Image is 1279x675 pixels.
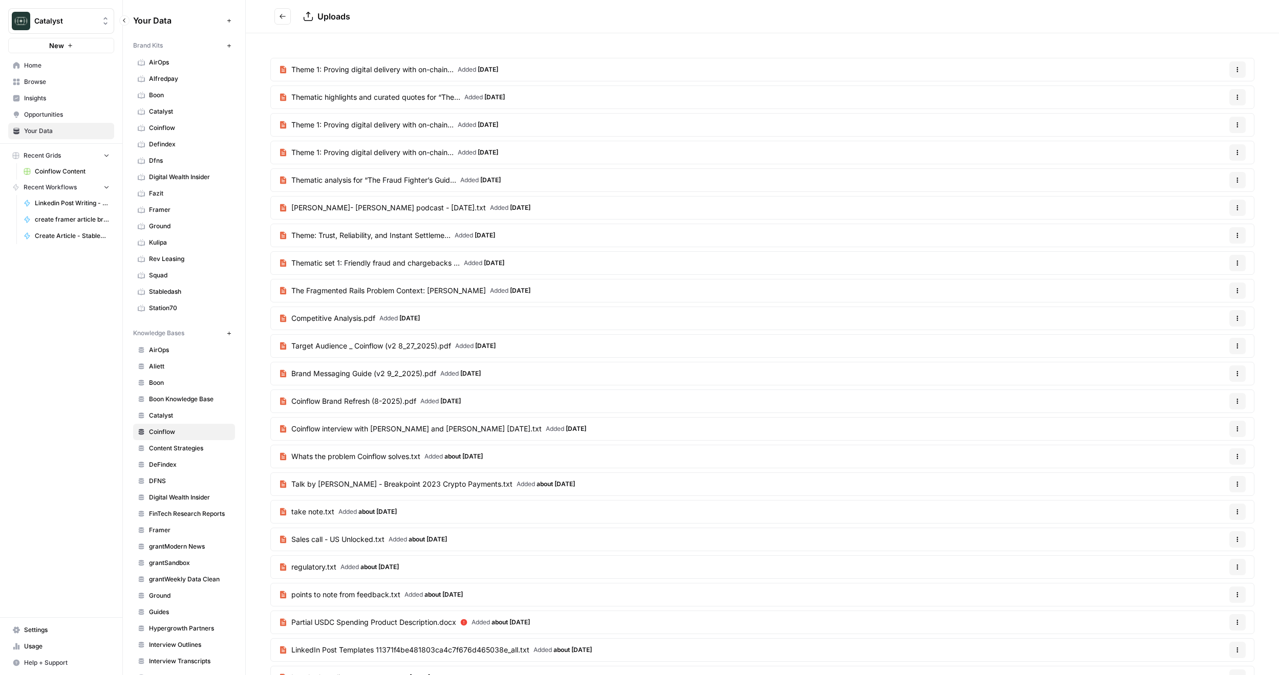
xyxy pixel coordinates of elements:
[271,390,469,412] a: Coinflow Brand Refresh (8-2025).pdfAdded [DATE]
[517,480,575,489] span: Added
[389,535,447,544] span: Added
[291,590,400,600] span: points to note from feedback.txt
[8,8,114,34] button: Workspace: Catalyst
[24,110,110,119] span: Opportunities
[271,114,506,136] a: Theme 1: Proving digital delivery with on-chain...Added [DATE]
[472,618,530,627] span: Added
[478,148,498,156] span: [DATE]
[133,604,235,620] a: Guides
[399,314,420,322] span: [DATE]
[35,199,110,208] span: Linkedin Post Writing - [DATE]
[24,61,110,70] span: Home
[271,169,509,191] a: Thematic analysis for “The Fraud Fighter’s Guid...Added [DATE]
[24,151,61,160] span: Recent Grids
[458,65,498,74] span: Added
[133,54,235,71] a: AirOps
[149,444,230,453] span: Content Strategies
[19,228,114,244] a: Create Article - StableDash
[24,625,110,635] span: Settings
[271,528,455,551] a: Sales call - US Unlocked.txtAdded about [DATE]
[133,14,223,27] span: Your Data
[360,563,399,571] span: about [DATE]
[149,476,230,486] span: DFNS
[149,238,230,247] span: Kulipa
[8,622,114,638] a: Settings
[19,163,114,180] a: Coinflow Content
[133,87,235,103] a: Boon
[8,90,114,106] a: Insights
[133,41,163,50] span: Brand Kits
[149,58,230,67] span: AirOps
[271,86,513,108] a: Thematic highlights and curated quotes for “The...Added [DATE]
[510,287,530,294] span: [DATE]
[440,397,461,405] span: [DATE]
[133,456,235,473] a: DeFindex
[133,522,235,538] a: Framer
[149,172,230,182] span: Digital Wealth Insider
[149,427,230,437] span: Coinflow
[133,153,235,169] a: Dfns
[510,204,530,211] span: [DATE]
[24,77,110,86] span: Browse
[133,407,235,424] a: Catalyst
[291,534,385,545] span: Sales call - US Unlocked.txt
[49,40,64,51] span: New
[455,231,495,240] span: Added
[291,368,436,379] span: Brand Messaging Guide (v2 9_2_2025).pdf
[444,452,483,460] span: about [DATE]
[478,121,498,128] span: [DATE]
[34,16,96,26] span: Catalyst
[271,197,539,219] a: [PERSON_NAME]- [PERSON_NAME] podcast - [DATE].txtAdded [DATE]
[133,251,235,267] a: Rev Leasing
[133,120,235,136] a: Coinflow
[291,175,456,185] span: Thematic analysis for “The Fraud Fighter’s Guid...
[8,57,114,74] a: Home
[420,397,461,406] span: Added
[149,378,230,387] span: Boon
[35,215,110,224] span: create framer article briefs
[475,231,495,239] span: [DATE]
[317,11,350,21] span: Uploads
[133,358,235,375] a: Aliett
[566,425,586,432] span: [DATE]
[133,391,235,407] a: Boon Knowledge Base
[274,8,291,25] button: Go back
[149,254,230,264] span: Rev Leasing
[490,286,530,295] span: Added
[271,639,600,661] a: LinkedIn Post Templates 11371f4be481803ca4c7f676d465038e_all.txtAdded about [DATE]
[291,313,375,323] span: Competitive Analysis.pdf
[271,556,407,578] a: regulatory.txtAdded about [DATE]
[460,176,501,185] span: Added
[534,645,592,655] span: Added
[271,583,471,606] a: points to note from feedback.txtAdded about [DATE]
[149,156,230,165] span: Dfns
[149,509,230,518] span: FinTech Research Reports
[133,489,235,506] a: Digital Wealth Insider
[271,224,503,247] a: Theme: Trust, Reliability, and Instant Settleme...Added [DATE]
[464,93,505,102] span: Added
[8,123,114,139] a: Your Data
[424,452,483,461] span: Added
[8,38,114,53] button: New
[455,341,496,351] span: Added
[149,91,230,100] span: Boon
[133,637,235,653] a: Interview Outlines
[133,538,235,555] a: grantModern News
[133,653,235,669] a: Interview Transcripts
[149,140,230,149] span: Defindex
[24,642,110,651] span: Usage
[133,620,235,637] a: Hypergrowth Partners
[271,500,405,523] a: take note.txtAdded about [DATE]
[480,176,501,184] span: [DATE]
[271,473,583,495] a: Talk by [PERSON_NAME] - Breakpoint 2023 Crypto Payments.txtAdded about [DATE]
[291,203,486,213] span: [PERSON_NAME]- [PERSON_NAME] podcast - [DATE].txt
[492,618,530,626] span: about [DATE]
[133,218,235,234] a: Ground
[149,395,230,404] span: Boon Knowledge Base
[271,418,594,440] a: Coinflow interview with [PERSON_NAME] and [PERSON_NAME] [DATE].txtAdded [DATE]
[149,123,230,133] span: Coinflow
[271,58,506,81] a: Theme 1: Proving digital delivery with on-chain...Added [DATE]
[133,185,235,202] a: Fazit
[379,314,420,323] span: Added
[458,148,498,157] span: Added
